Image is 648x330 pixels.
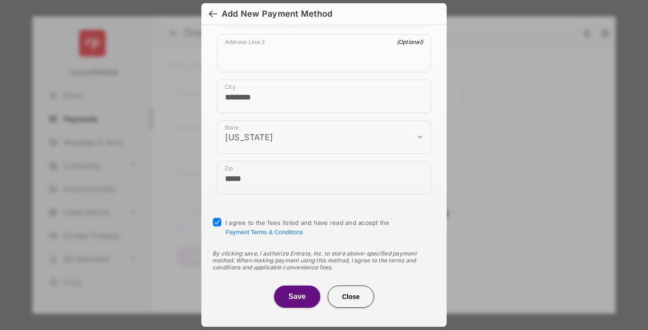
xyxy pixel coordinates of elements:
button: I agree to the fees listed and have read and accept the [225,229,303,236]
div: By clicking save, I authorize Entrata, Inc. to store above-specified payment method. When making ... [212,250,436,271]
div: payment_method_screening[postal_addresses][locality] [217,80,431,113]
div: payment_method_screening[postal_addresses][postalCode] [217,161,431,194]
div: payment_method_screening[postal_addresses][administrativeArea] [217,120,431,154]
div: payment_method_screening[postal_addresses][addressLine2] [217,34,431,72]
div: Add New Payment Method [222,9,332,19]
button: Close [328,286,374,308]
span: I agree to the fees listed and have read and accept the [225,219,390,236]
button: Save [274,286,320,308]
